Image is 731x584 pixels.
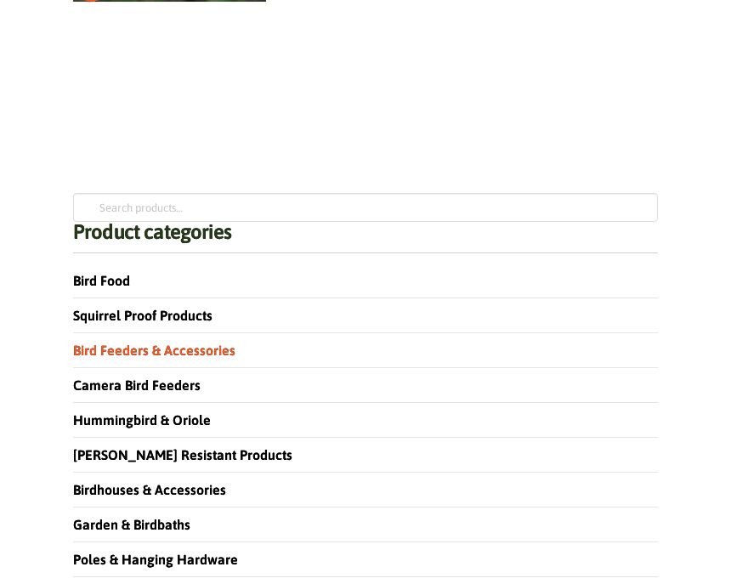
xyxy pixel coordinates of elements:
a: Bird Food [73,273,130,288]
a: Poles & Hanging Hardware [73,552,238,567]
a: Garden & Birdbaths [73,517,190,532]
a: Squirrel Proof Products [73,308,212,323]
a: [PERSON_NAME] Resistant Products [73,447,292,462]
a: Birdhouses & Accessories [73,482,226,497]
a: Hummingbird & Oriole [73,412,211,428]
a: Camera Bird Feeders [73,377,201,393]
h4: Product categories [73,222,658,253]
a: Bird Feeders & Accessories [73,343,235,358]
input: Search products… [73,193,658,222]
